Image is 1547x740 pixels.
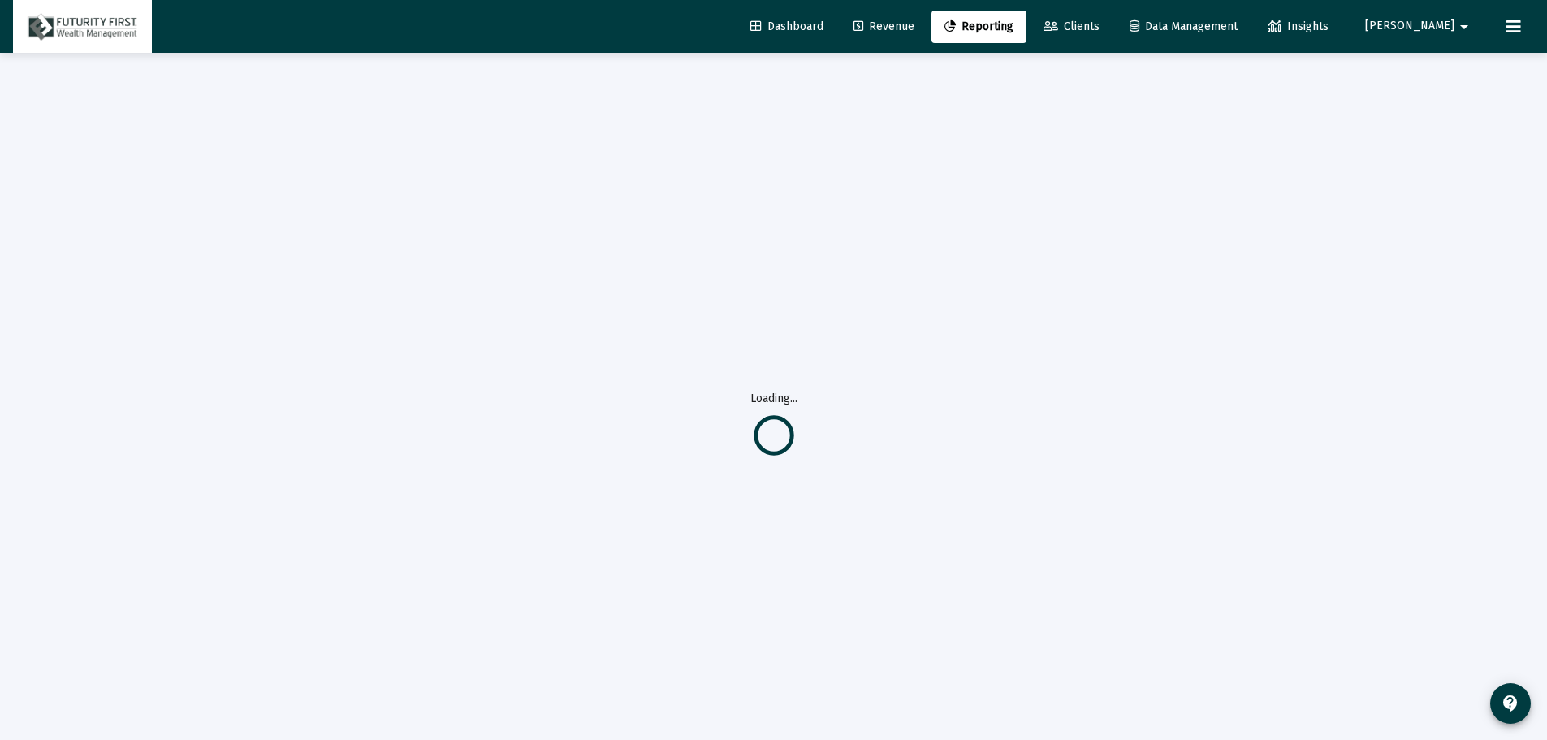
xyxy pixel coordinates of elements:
[1044,19,1100,33] span: Clients
[25,11,140,43] img: Dashboard
[931,11,1026,43] a: Reporting
[1031,11,1113,43] a: Clients
[1501,694,1520,713] mat-icon: contact_support
[944,19,1013,33] span: Reporting
[737,11,836,43] a: Dashboard
[1268,19,1329,33] span: Insights
[1255,11,1342,43] a: Insights
[1117,11,1251,43] a: Data Management
[1365,19,1454,33] span: [PERSON_NAME]
[1130,19,1238,33] span: Data Management
[1454,11,1474,43] mat-icon: arrow_drop_down
[840,11,927,43] a: Revenue
[1346,10,1493,42] button: [PERSON_NAME]
[750,19,823,33] span: Dashboard
[853,19,914,33] span: Revenue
